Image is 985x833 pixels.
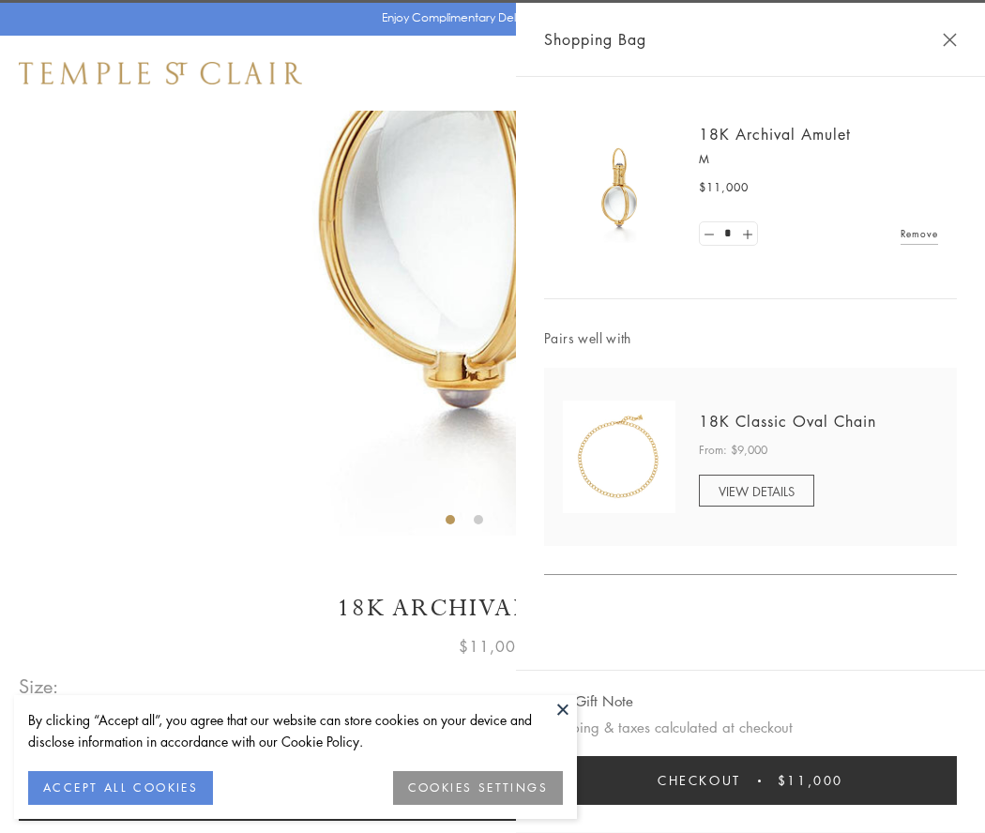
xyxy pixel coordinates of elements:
[544,689,633,713] button: Add Gift Note
[699,411,876,432] a: 18K Classic Oval Chain
[544,716,957,739] p: Shipping & taxes calculated at checkout
[658,770,741,791] span: Checkout
[901,223,938,244] a: Remove
[28,709,563,752] div: By clicking “Accept all”, you agree that our website can store cookies on your device and disclos...
[719,482,795,500] span: VIEW DETAILS
[699,124,851,144] a: 18K Archival Amulet
[19,592,966,625] h1: 18K Archival Amulet
[393,771,563,805] button: COOKIES SETTINGS
[699,475,814,507] a: VIEW DETAILS
[700,222,719,246] a: Set quantity to 0
[737,222,756,246] a: Set quantity to 2
[459,634,526,659] span: $11,000
[563,131,675,244] img: 18K Archival Amulet
[699,178,749,197] span: $11,000
[28,771,213,805] button: ACCEPT ALL COOKIES
[699,441,767,460] span: From: $9,000
[943,33,957,47] button: Close Shopping Bag
[778,770,843,791] span: $11,000
[382,8,595,27] p: Enjoy Complimentary Delivery & Returns
[19,62,302,84] img: Temple St. Clair
[544,327,957,349] span: Pairs well with
[19,671,60,702] span: Size:
[544,756,957,805] button: Checkout $11,000
[544,27,646,52] span: Shopping Bag
[699,150,938,169] p: M
[563,401,675,513] img: N88865-OV18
